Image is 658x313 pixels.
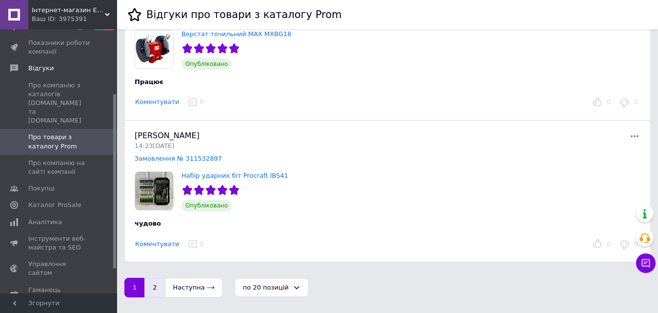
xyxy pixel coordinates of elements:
[165,278,223,297] button: Наступна
[28,201,81,209] span: Каталог ProSale
[636,253,656,273] button: Чат з покупцем
[32,15,117,23] div: Ваш ID: 3975391
[135,30,173,68] img: Верстат точильний MAX MXBG18
[135,131,199,140] span: [PERSON_NAME]
[28,260,90,277] span: Управління сайтом
[146,9,341,21] h1: Відгуки про товари з каталогу Prom
[181,30,291,38] a: Верстат точильний MAX MXBG18
[135,155,222,162] a: Замовлення № 311532897
[28,184,55,193] span: Покупці
[28,133,90,150] span: Про товари з каталогу Prom
[28,159,90,176] span: Про компанію на сайті компанії
[181,200,232,211] span: Опубліковано
[135,172,173,210] img: Набір ударних біт Procraft IBS41
[243,283,289,293] div: по 20 позицій
[135,97,179,107] button: Коментувати
[135,142,174,149] span: 14:23[DATE]
[181,58,232,70] span: Опубліковано
[144,278,165,297] button: 2
[32,6,105,15] span: Інтернет-магазин EUROCRAFT
[135,78,163,85] span: Працює
[28,39,90,56] span: Показники роботи компанії
[28,64,54,73] span: Відгуки
[28,218,62,227] span: Аналітика
[135,220,161,227] span: чудово
[28,286,90,303] span: Гаманець компанії
[28,234,90,252] span: Інструменти веб-майстра та SEO
[28,81,90,125] span: Про компанію з каталогів [DOMAIN_NAME] та [DOMAIN_NAME]
[135,239,179,250] button: Коментувати
[181,172,288,179] a: Набір ударних біт Procraft IBS41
